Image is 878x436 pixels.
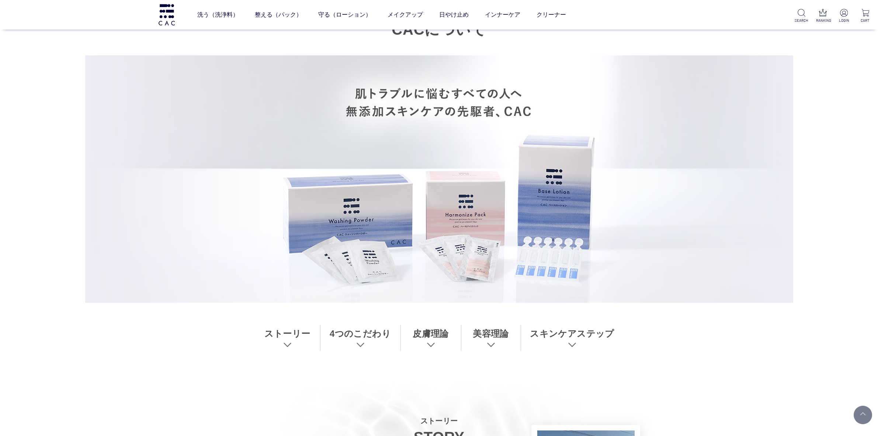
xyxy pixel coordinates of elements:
a: LOGIN [837,9,851,23]
a: クリーナー [537,4,566,25]
a: 4つのこだわり [320,325,401,351]
img: logo [157,4,176,25]
p: CART [858,18,872,23]
a: スキンケアステップ [521,325,624,351]
a: ストーリー [255,325,320,351]
a: 洗う（洗浄料） [197,4,239,25]
p: SEARCH [795,18,808,23]
a: メイクアップ [388,4,423,25]
a: CART [858,9,872,23]
a: SEARCH [795,9,808,23]
a: インナーケア [485,4,520,25]
a: 整える（パック） [255,4,302,25]
a: 日やけ止め [439,4,469,25]
p: RANKING [816,18,830,23]
a: 美容理論 [461,325,521,351]
a: 皮膚理論 [401,325,461,351]
a: 守る（ローション） [318,4,371,25]
p: LOGIN [837,18,851,23]
a: RANKING [816,9,830,23]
